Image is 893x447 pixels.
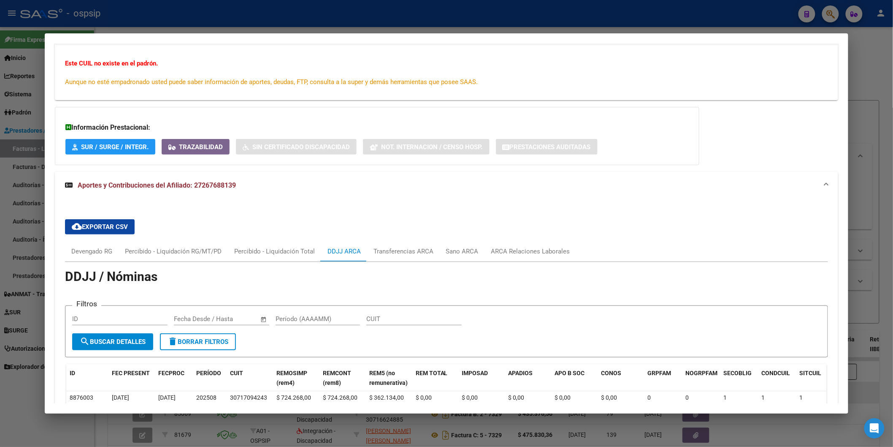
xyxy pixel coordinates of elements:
[319,364,366,392] datatable-header-cell: REMCONT (rem8)
[230,393,267,403] div: 30717094243
[196,370,221,376] span: PERÍODO
[601,394,617,401] span: $ 0,00
[459,364,505,392] datatable-header-cell: IMPOSAD
[65,219,135,234] button: Exportar CSV
[644,364,682,392] datatable-header-cell: GRPFAM
[323,394,357,401] span: $ 724.268,00
[65,78,478,86] span: Aunque no esté empadronado usted puede saber información de aportes, deudas, FTP, consulta a la s...
[179,143,223,151] span: Trazabilidad
[369,370,408,386] span: REM5 (no remunerativa)
[155,364,193,392] datatable-header-cell: FECPROC
[601,370,622,376] span: CONOS
[366,364,412,392] datatable-header-cell: REM5 (no remunerativa)
[234,247,315,256] div: Percibido - Liquidación Total
[72,223,128,231] span: Exportar CSV
[276,394,311,401] span: $ 724.268,00
[158,394,176,401] span: [DATE]
[273,364,319,392] datatable-header-cell: REMOSIMP (rem4)
[686,370,718,376] span: NOGRPFAM
[412,364,459,392] datatable-header-cell: REM TOTAL
[724,394,727,401] span: 1
[381,143,483,151] span: Not. Internacion / Censo Hosp.
[196,394,216,401] span: 202508
[193,364,227,392] datatable-header-cell: PERÍODO
[648,394,651,401] span: 0
[70,370,75,376] span: ID
[227,364,273,392] datatable-header-cell: CUIT
[65,269,157,284] span: DDJJ / Nóminas
[236,139,357,155] button: Sin Certificado Discapacidad
[416,394,432,401] span: $ 0,00
[682,364,720,392] datatable-header-cell: NOGRPFAM
[66,364,108,392] datatable-header-cell: ID
[81,143,149,151] span: SUR / SURGE / INTEGR.
[71,247,112,256] div: Devengado RG
[373,247,433,256] div: Transferencias ARCA
[55,45,838,100] div: Datos de Empadronamiento
[446,247,479,256] div: Sano ARCA
[70,394,93,401] span: 8876003
[720,364,758,392] datatable-header-cell: SECOBLIG
[259,315,268,324] button: Open calendar
[724,370,752,376] span: SECOBLIG
[416,370,448,376] span: REM TOTAL
[80,338,146,346] span: Buscar Detalles
[216,315,257,323] input: Fecha fin
[509,370,533,376] span: APADIOS
[72,221,82,232] mat-icon: cloud_download
[462,370,488,376] span: IMPOSAD
[65,123,689,133] h3: Información Prestacional:
[762,394,765,401] span: 1
[505,364,552,392] datatable-header-cell: APADIOS
[864,418,885,439] div: Open Intercom Messenger
[555,394,571,401] span: $ 0,00
[80,336,90,346] mat-icon: search
[491,247,570,256] div: ARCA Relaciones Laborales
[796,364,834,392] datatable-header-cell: SITCUIL
[65,60,158,67] strong: Este CUIL no existe en el padrón.
[369,394,404,401] span: $ 362.134,00
[800,394,803,401] span: 1
[552,364,598,392] datatable-header-cell: APO B SOC
[125,247,222,256] div: Percibido - Liquidación RG/MT/PD
[160,333,236,350] button: Borrar Filtros
[509,394,525,401] span: $ 0,00
[168,338,228,346] span: Borrar Filtros
[72,333,153,350] button: Buscar Detalles
[112,370,150,376] span: FEC PRESENT
[230,370,243,376] span: CUIT
[72,299,101,308] h3: Filtros
[462,394,478,401] span: $ 0,00
[496,139,598,155] button: Prestaciones Auditadas
[158,370,184,376] span: FECPROC
[65,139,155,155] button: SUR / SURGE / INTEGR.
[762,370,790,376] span: CONDCUIL
[252,143,350,151] span: Sin Certificado Discapacidad
[327,247,361,256] div: DDJJ ARCA
[758,364,796,392] datatable-header-cell: CONDCUIL
[686,394,689,401] span: 0
[598,364,644,392] datatable-header-cell: CONOS
[510,143,591,151] span: Prestaciones Auditadas
[174,315,208,323] input: Fecha inicio
[323,370,351,386] span: REMCONT (rem8)
[363,139,490,155] button: Not. Internacion / Censo Hosp.
[276,370,307,386] span: REMOSIMP (rem4)
[112,394,129,401] span: [DATE]
[162,139,230,155] button: Trazabilidad
[108,364,155,392] datatable-header-cell: FEC PRESENT
[648,370,671,376] span: GRPFAM
[55,172,838,199] mat-expansion-panel-header: Aportes y Contribuciones del Afiliado: 27267688139
[555,370,585,376] span: APO B SOC
[78,181,236,189] span: Aportes y Contribuciones del Afiliado: 27267688139
[800,370,822,376] span: SITCUIL
[168,336,178,346] mat-icon: delete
